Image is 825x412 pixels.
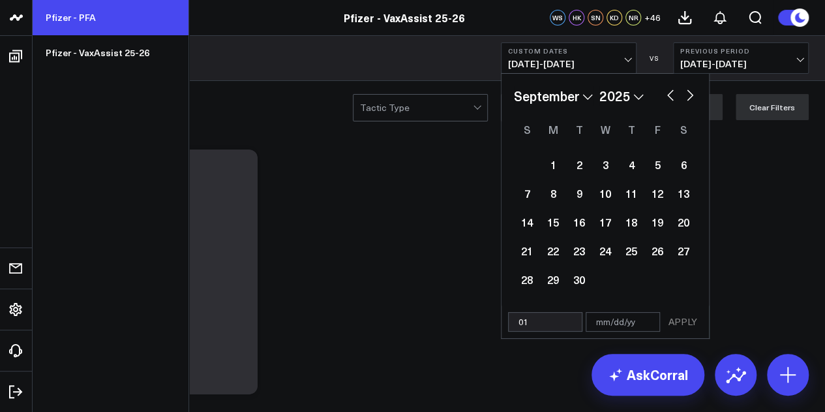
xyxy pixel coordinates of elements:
span: [DATE] - [DATE] [508,59,629,69]
div: Thursday [618,119,644,140]
b: Previous Period [680,47,802,55]
span: [DATE] - [DATE] [680,59,802,69]
button: +46 [644,10,661,25]
div: Monday [540,119,566,140]
div: SN [588,10,603,25]
span: + 46 [644,13,661,22]
div: Saturday [670,119,697,140]
button: Custom Dates[DATE]-[DATE] [501,42,637,74]
button: Previous Period[DATE]-[DATE] [673,42,809,74]
a: Pfizer - VaxAssist 25-26 [33,35,188,71]
button: APPLY [663,312,702,332]
b: Custom Dates [508,47,629,55]
div: VS [643,54,667,62]
input: mm/dd/yy [586,312,660,332]
button: Clear Filters [736,94,809,120]
div: NR [625,10,641,25]
div: Sunday [514,119,540,140]
div: Friday [644,119,670,140]
div: Tuesday [566,119,592,140]
a: Pfizer - VaxAssist 25-26 [344,10,465,25]
div: KD [607,10,622,25]
div: Wednesday [592,119,618,140]
a: AskCorral [592,354,704,396]
div: HK [569,10,584,25]
div: WS [550,10,565,25]
input: mm/dd/yy [508,312,582,332]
